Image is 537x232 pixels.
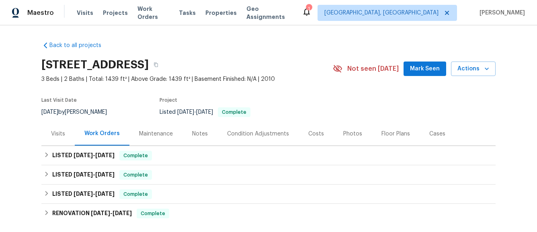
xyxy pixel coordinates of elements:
span: [DATE] [95,191,115,197]
span: Properties [205,9,237,17]
span: [GEOGRAPHIC_DATA], [GEOGRAPHIC_DATA] [324,9,439,17]
span: Projects [103,9,128,17]
h6: RENOVATION [52,209,132,218]
span: Geo Assignments [246,5,292,21]
div: Visits [51,130,65,138]
div: Cases [429,130,445,138]
div: Floor Plans [381,130,410,138]
span: Complete [137,209,168,218]
div: Photos [343,130,362,138]
span: Project [160,98,177,103]
a: Back to all projects [41,41,119,49]
span: 3 Beds | 2 Baths | Total: 1439 ft² | Above Grade: 1439 ft² | Basement Finished: N/A | 2010 [41,75,333,83]
span: Visits [77,9,93,17]
h2: [STREET_ADDRESS] [41,61,149,69]
h6: LISTED [52,151,115,160]
span: [PERSON_NAME] [476,9,525,17]
span: - [74,191,115,197]
span: Listed [160,109,250,115]
div: Costs [308,130,324,138]
span: Complete [120,171,151,179]
span: Tasks [179,10,196,16]
button: Actions [451,62,496,76]
span: [DATE] [177,109,194,115]
div: Notes [192,130,208,138]
div: by [PERSON_NAME] [41,107,117,117]
span: [DATE] [91,210,110,216]
span: - [177,109,213,115]
div: LISTED [DATE]-[DATE]Complete [41,165,496,185]
span: Complete [120,152,151,160]
span: [DATE] [74,152,93,158]
span: [DATE] [41,109,58,115]
div: LISTED [DATE]-[DATE]Complete [41,185,496,204]
span: Mark Seen [410,64,440,74]
button: Mark Seen [404,62,446,76]
span: - [74,152,115,158]
div: Work Orders [84,129,120,138]
span: [DATE] [95,172,115,177]
div: 1 [306,5,312,13]
div: RENOVATION [DATE]-[DATE]Complete [41,204,496,223]
span: [DATE] [74,172,93,177]
div: Condition Adjustments [227,130,289,138]
span: Last Visit Date [41,98,77,103]
span: Work Orders [137,5,170,21]
span: Maestro [27,9,54,17]
span: [DATE] [74,191,93,197]
h6: LISTED [52,189,115,199]
span: Complete [219,110,250,115]
span: - [74,172,115,177]
span: Actions [457,64,489,74]
span: [DATE] [95,152,115,158]
span: Complete [120,190,151,198]
span: Not seen [DATE] [347,65,399,73]
div: Maintenance [139,130,173,138]
button: Copy Address [149,57,163,72]
h6: LISTED [52,170,115,180]
div: LISTED [DATE]-[DATE]Complete [41,146,496,165]
span: - [91,210,132,216]
span: [DATE] [196,109,213,115]
span: [DATE] [113,210,132,216]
